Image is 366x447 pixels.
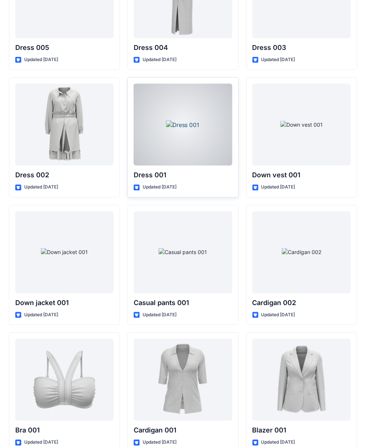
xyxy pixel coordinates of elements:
a: Blazer 001 [252,339,351,421]
p: Updated [DATE] [24,439,58,447]
p: Updated [DATE] [24,184,58,191]
a: Cardigan 002 [252,212,351,294]
a: Cardigan 001 [134,339,232,421]
p: Updated [DATE] [143,184,176,191]
a: Down vest 001 [252,84,351,166]
p: Bra 001 [15,425,114,436]
p: Dress 004 [134,43,232,53]
p: Updated [DATE] [24,311,58,319]
p: Updated [DATE] [261,56,295,64]
p: Dress 002 [15,170,114,181]
p: Updated [DATE] [143,311,176,319]
a: Casual pants 001 [134,212,232,294]
p: Dress 003 [252,43,351,53]
a: Down jacket 001 [15,212,114,294]
p: Updated [DATE] [143,439,176,447]
p: Cardigan 002 [252,298,351,308]
a: Dress 001 [134,84,232,166]
p: Updated [DATE] [24,56,58,64]
p: Updated [DATE] [261,311,295,319]
p: Down vest 001 [252,170,351,181]
p: Casual pants 001 [134,298,232,308]
a: Bra 001 [15,339,114,421]
p: Down jacket 001 [15,298,114,308]
p: Dress 001 [134,170,232,181]
a: Dress 002 [15,84,114,166]
p: Blazer 001 [252,425,351,436]
p: Updated [DATE] [261,439,295,447]
p: Updated [DATE] [143,56,176,64]
p: Dress 005 [15,43,114,53]
p: Cardigan 001 [134,425,232,436]
p: Updated [DATE] [261,184,295,191]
